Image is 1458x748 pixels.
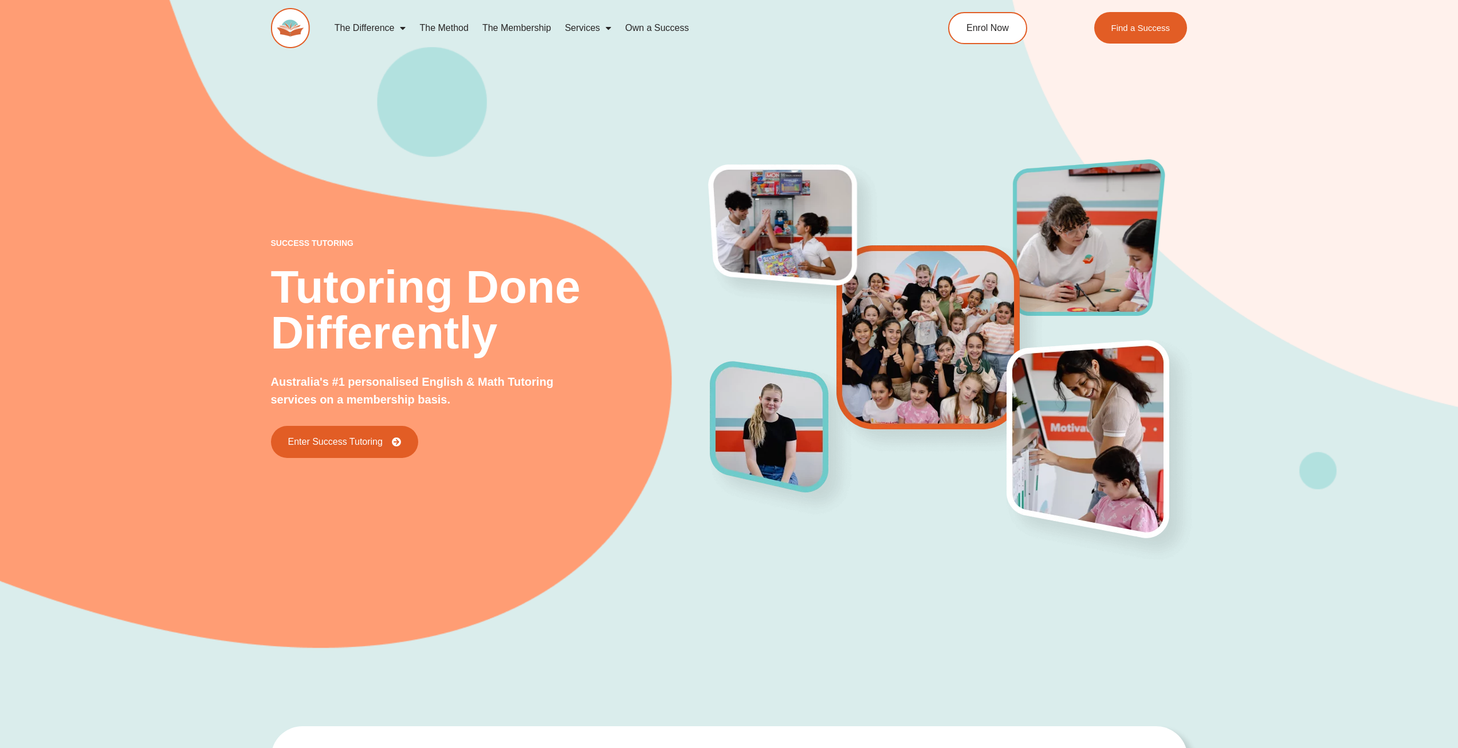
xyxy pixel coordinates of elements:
a: Own a Success [618,15,695,41]
a: Services [558,15,618,41]
a: Enter Success Tutoring [271,426,418,458]
a: The Membership [475,15,558,41]
a: Enrol Now [948,12,1027,44]
span: Enrol Now [966,24,1009,33]
span: Find a Success [1111,24,1170,32]
a: The Difference [328,15,413,41]
a: The Method [412,15,475,41]
a: Find a Success [1094,12,1188,44]
span: Enter Success Tutoring [288,437,383,447]
p: Australia's #1 personalised English & Math Tutoring services on a membership basis. [271,373,592,409]
p: success tutoring [271,239,711,247]
h2: Tutoring Done Differently [271,264,711,356]
nav: Menu [328,15,896,41]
